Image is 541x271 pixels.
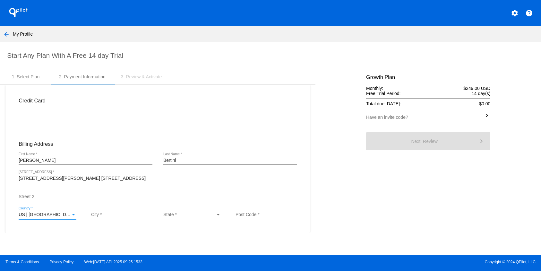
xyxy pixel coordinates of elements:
a: Privacy Policy [50,260,74,264]
input: Post Code * [236,212,297,217]
span: 14 day(s) [472,91,490,96]
mat-icon: keyboard_arrow_right [484,112,490,119]
h2: Start Any Plan With A Free 14 day Trial [7,52,536,59]
div: Monthly: [366,86,490,91]
h1: QPilot [5,6,31,19]
mat-icon: keyboard_arrow_right [477,135,485,143]
div: Free Trial Period: [366,91,490,96]
input: Street 2 [19,194,297,199]
input: First Name * [19,158,152,163]
span: State * [163,212,177,217]
h3: Billing Address [19,141,297,147]
span: $0.00 [479,101,490,106]
span: Copyright © 2024 QPilot, LLC [276,260,536,264]
input: Street 1 * [19,176,297,181]
mat-select: State * [163,212,221,217]
mat-icon: arrow_back [3,31,10,38]
mat-icon: help [525,9,533,17]
h3: Credit Card [19,98,297,104]
a: Terms & Conditions [5,260,39,264]
input: City * [91,212,152,217]
mat-icon: settings [511,9,519,17]
div: 1. Select Plan [12,74,39,79]
span: US | [GEOGRAPHIC_DATA] [19,212,75,217]
mat-select: Country * [19,212,76,217]
input: Last Name * [163,158,297,163]
input: Have an invite code? [366,115,484,120]
button: Next: Review [366,132,490,150]
div: Total due [DATE]: [366,101,490,106]
h3: Growth Plan [366,74,490,80]
span: Next: Review [411,139,437,144]
div: 2. Payment Information [59,74,106,79]
a: Web:[DATE] API:2025.09.25.1533 [84,260,142,264]
div: 3. Review & Activate [121,74,162,79]
span: $249.00 USD [463,86,490,91]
